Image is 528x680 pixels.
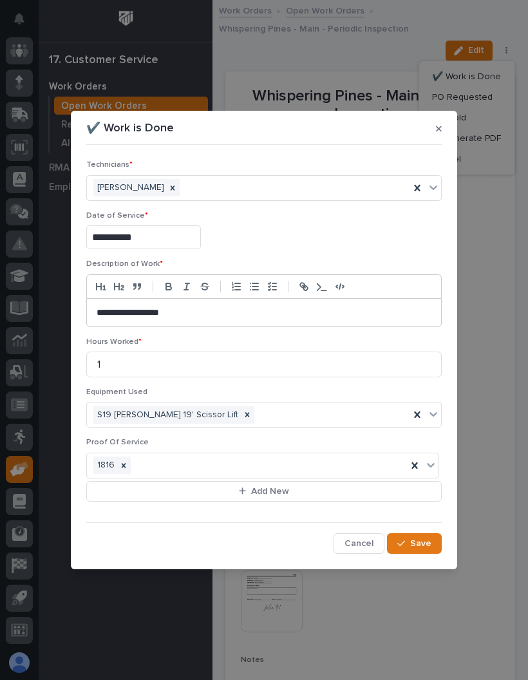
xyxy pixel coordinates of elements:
[86,439,149,446] span: Proof Of Service
[86,212,148,220] span: Date of Service
[387,533,442,554] button: Save
[93,179,165,196] div: [PERSON_NAME]
[86,260,163,268] span: Description of Work
[86,338,142,346] span: Hours Worked
[86,388,147,396] span: Equipment Used
[410,538,431,549] span: Save
[251,486,289,497] span: Add New
[334,533,384,554] button: Cancel
[86,161,133,169] span: Technicians
[86,122,174,136] p: ✔️ Work is Done
[93,406,240,424] div: S19 [PERSON_NAME] 19' Scissor Lift
[344,538,373,549] span: Cancel
[93,457,117,474] div: 1816
[86,481,442,502] button: Add New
